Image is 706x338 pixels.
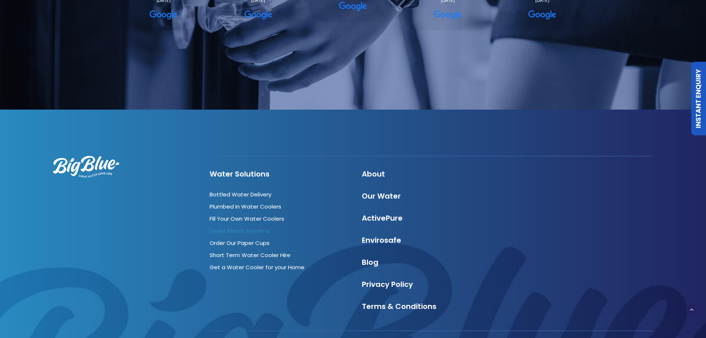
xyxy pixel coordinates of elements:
a: ActivePure [362,213,403,223]
a: View on Google [150,9,178,21]
a: Instant Enquiry [691,62,706,135]
a: Our Water [362,191,401,201]
a: View on Google [245,9,272,21]
a: Terms & Conditions [362,301,436,312]
a: Order Our Paper Cups [210,239,270,247]
a: View on Google [528,9,556,21]
a: View on Google [434,9,462,21]
a: Get a Water Cooler for your Home [210,263,304,271]
iframe: Chatbot [657,289,696,328]
a: Short Term Water Cooler Hire [210,251,290,259]
a: Envirosafe [362,235,401,245]
a: Plumbed in Water Coolers [210,203,281,210]
a: Under Bench Systems [210,227,270,235]
a: Bottled Water Delivery [210,191,271,198]
a: Fill Your Own Water Coolers [210,215,284,223]
h4: Water Solutions [210,170,349,178]
a: Blog [362,257,378,267]
a: View on Google [339,1,367,13]
a: About [362,169,385,179]
a: Privacy Policy [362,279,413,289]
